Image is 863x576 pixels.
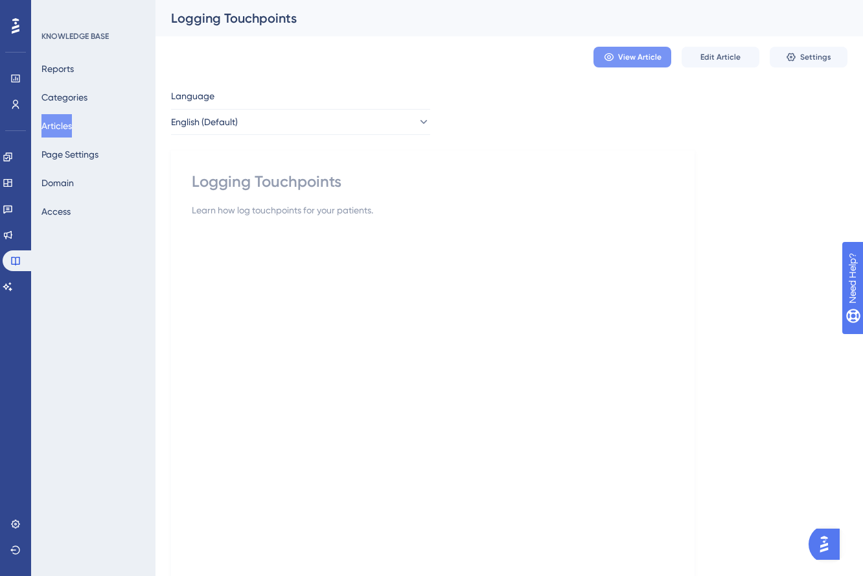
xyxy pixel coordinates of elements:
[171,109,430,135] button: English (Default)
[192,171,674,192] div: Logging Touchpoints
[30,3,81,19] span: Need Help?
[171,9,815,27] div: Logging Touchpoints
[192,202,674,218] div: Learn how log touchpoints for your patients.
[41,143,98,166] button: Page Settings
[800,52,831,62] span: Settings
[593,47,671,67] button: View Article
[682,47,759,67] button: Edit Article
[41,114,72,138] button: Articles
[41,200,71,223] button: Access
[171,88,214,104] span: Language
[770,47,847,67] button: Settings
[700,52,741,62] span: Edit Article
[171,114,238,130] span: English (Default)
[618,52,662,62] span: View Article
[41,86,87,109] button: Categories
[41,171,74,195] button: Domain
[809,525,847,564] iframe: UserGuiding AI Assistant Launcher
[41,31,109,42] div: KNOWLEDGE BASE
[41,57,74,80] button: Reports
